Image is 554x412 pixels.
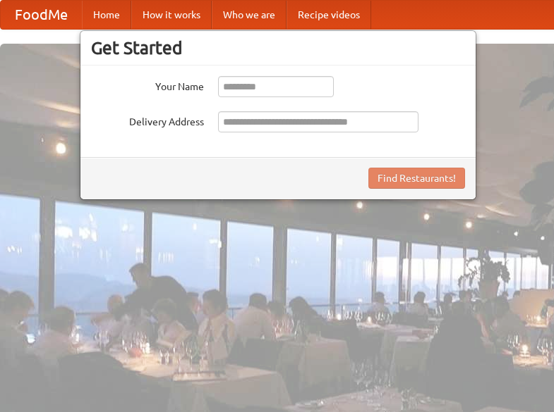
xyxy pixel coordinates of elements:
[82,1,131,29] a: Home
[91,111,204,129] label: Delivery Address
[91,76,204,94] label: Your Name
[1,1,82,29] a: FoodMe
[287,1,371,29] a: Recipe videos
[131,1,212,29] a: How it works
[91,37,465,58] h3: Get Started
[368,168,465,189] button: Find Restaurants!
[212,1,287,29] a: Who we are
